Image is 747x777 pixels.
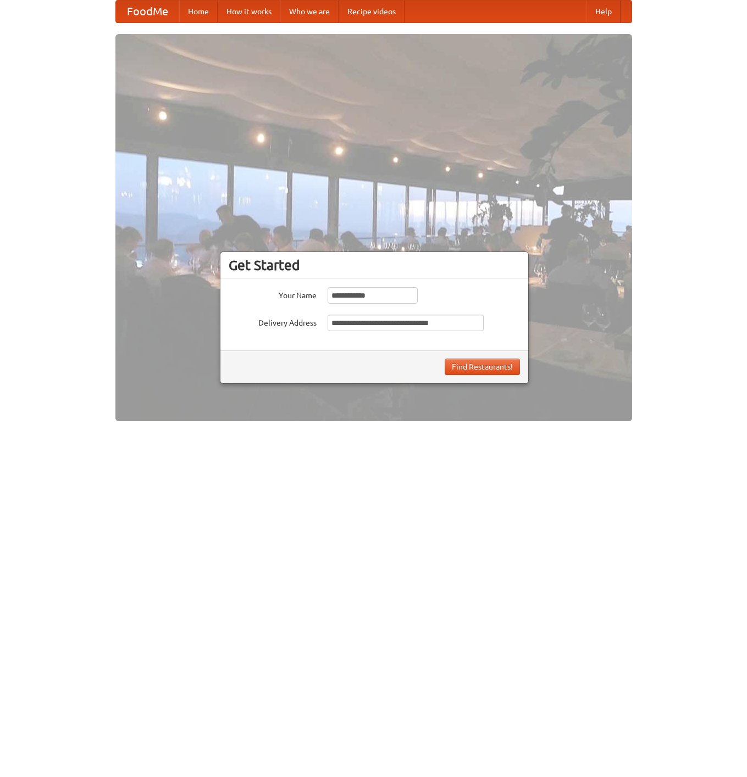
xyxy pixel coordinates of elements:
a: Recipe videos [339,1,405,23]
h3: Get Started [229,257,520,273]
a: Who we are [280,1,339,23]
button: Find Restaurants! [445,359,520,375]
a: Home [179,1,218,23]
a: FoodMe [116,1,179,23]
label: Delivery Address [229,315,317,328]
label: Your Name [229,287,317,301]
a: Help [586,1,621,23]
a: How it works [218,1,280,23]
